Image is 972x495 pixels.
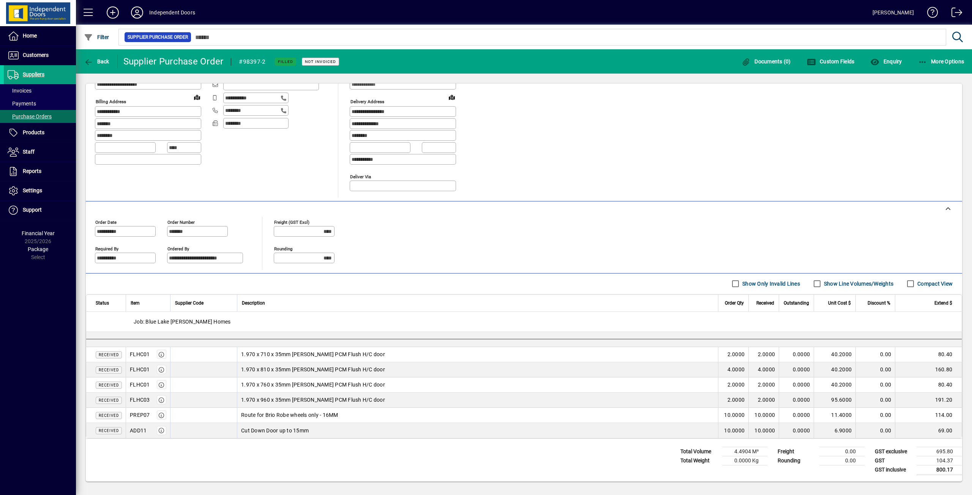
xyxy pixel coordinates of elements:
[718,362,748,377] td: 4.0000
[774,447,819,456] td: Freight
[241,411,338,419] span: Route for Brio Robe wheels only - 16MM
[855,362,895,377] td: 0.00
[917,465,962,475] td: 800.17
[718,423,748,438] td: 10.0000
[175,299,204,307] span: Supplier Code
[191,91,203,103] a: View on map
[814,393,855,408] td: 95.6000
[274,219,309,225] mat-label: Freight (GST excl)
[131,299,140,307] span: Item
[4,84,76,97] a: Invoices
[814,408,855,423] td: 11.4000
[84,58,109,64] span: Back
[23,207,42,213] span: Support
[99,413,119,418] span: Received
[871,465,917,475] td: GST inclusive
[779,423,814,438] td: 0.0000
[278,59,293,64] span: Filled
[718,393,748,408] td: 2.0000
[855,423,895,438] td: 0.00
[130,411,150,419] div: PREP07
[725,299,744,307] span: Order Qty
[774,456,819,465] td: Rounding
[241,396,385,404] span: 1.970 x 960 x 35mm [PERSON_NAME] PCM Flush H/C door
[305,59,336,64] span: Not Invoiced
[274,246,292,251] mat-label: Rounding
[99,429,119,433] span: Received
[167,219,195,225] mat-label: Order number
[99,353,119,357] span: Received
[873,6,914,19] div: [PERSON_NAME]
[722,447,768,456] td: 4.4904 M³
[870,58,902,64] span: Enquiry
[748,408,779,423] td: 10.0000
[895,347,962,362] td: 80.40
[855,408,895,423] td: 0.00
[130,427,147,434] div: ADD11
[814,362,855,377] td: 40.2000
[123,55,224,68] div: Supplier Purchase Order
[23,168,41,174] span: Reports
[96,299,109,307] span: Status
[718,347,748,362] td: 2.0000
[149,6,195,19] div: Independent Doors
[23,71,44,77] span: Suppliers
[895,423,962,438] td: 69.00
[241,366,385,373] span: 1.970 x 810 x 35mm [PERSON_NAME] PCM Flush H/C door
[916,55,966,68] button: More Options
[828,299,851,307] span: Unit Cost $
[868,299,890,307] span: Discount %
[784,299,809,307] span: Outstanding
[807,58,855,64] span: Custom Fields
[748,423,779,438] td: 10.0000
[4,27,76,46] a: Home
[917,447,962,456] td: 695.80
[167,246,189,251] mat-label: Ordered by
[128,33,188,41] span: Supplier Purchase Order
[4,162,76,181] a: Reports
[814,347,855,362] td: 40.2000
[855,377,895,393] td: 0.00
[677,456,722,465] td: Total Weight
[23,187,42,193] span: Settings
[677,447,722,456] td: Total Volume
[748,393,779,408] td: 2.0000
[895,377,962,393] td: 80.40
[28,246,48,252] span: Package
[95,246,118,251] mat-label: Required by
[130,350,150,358] div: FLHC01
[23,149,35,155] span: Staff
[718,408,748,423] td: 10.0000
[779,393,814,408] td: 0.0000
[130,366,150,373] div: FLHC01
[819,447,865,456] td: 0.00
[99,383,119,387] span: Received
[101,6,125,19] button: Add
[748,377,779,393] td: 2.0000
[241,427,309,434] span: Cut Down Door up to 15mm
[814,423,855,438] td: 6.9000
[130,396,150,404] div: FLHC03
[23,33,37,39] span: Home
[895,408,962,423] td: 114.00
[819,456,865,465] td: 0.00
[779,408,814,423] td: 0.0000
[918,58,964,64] span: More Options
[895,393,962,408] td: 191.20
[748,362,779,377] td: 4.0000
[95,219,117,225] mat-label: Order date
[82,55,111,68] button: Back
[805,55,857,68] button: Custom Fields
[446,91,458,103] a: View on map
[241,350,385,358] span: 1.970 x 710 x 35mm [PERSON_NAME] PCM Flush H/C door
[779,377,814,393] td: 0.0000
[130,381,150,388] div: FLHC01
[242,299,265,307] span: Description
[756,299,774,307] span: Received
[84,34,109,40] span: Filter
[99,368,119,372] span: Received
[740,55,793,68] button: Documents (0)
[76,55,118,68] app-page-header-button: Back
[99,398,119,402] span: Received
[23,129,44,135] span: Products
